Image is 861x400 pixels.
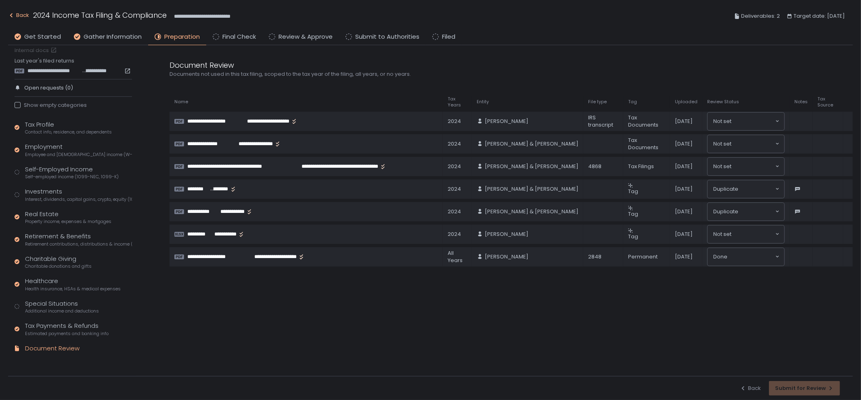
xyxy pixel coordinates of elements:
div: Real Estate [25,210,111,225]
div: Documents not used in this tax filing, scoped to the tax year of the filing, all years, or no years. [170,71,557,78]
div: Search for option [708,135,784,153]
div: Back [740,385,761,392]
div: Search for option [708,225,784,243]
input: Search for option [738,208,775,216]
span: Uploaded [675,99,698,105]
span: [PERSON_NAME] & [PERSON_NAME] [485,140,578,148]
span: Tag [628,99,637,105]
span: Estimated payments and banking info [25,331,109,337]
div: Search for option [708,248,784,266]
span: Gather Information [84,32,142,42]
div: Search for option [708,180,784,198]
span: Health insurance, HSAs & medical expenses [25,286,121,292]
div: Search for option [708,112,784,130]
span: Tax Years [448,96,467,108]
div: Last year's filed returns [15,57,132,74]
button: Back [8,10,29,23]
div: Search for option [708,203,784,221]
div: Search for option [708,158,784,175]
span: Open requests (0) [24,84,73,92]
span: Retirement contributions, distributions & income (1099-R, 5498) [25,241,132,247]
button: Back [740,381,761,396]
span: Employee and [DEMOGRAPHIC_DATA] income (W-2s) [25,152,132,158]
span: Submit to Authorities [355,32,419,42]
span: [PERSON_NAME] & [PERSON_NAME] [485,208,578,215]
span: Get Started [24,32,61,42]
span: Self-employed income (1099-NEC, 1099-K) [25,174,119,180]
span: [DATE] [675,163,693,170]
div: Document Review [25,344,80,353]
a: Internal docs [15,47,59,54]
span: Not set [713,140,731,148]
div: Special Situations [25,299,99,315]
input: Search for option [731,117,775,125]
span: Entity [477,99,489,105]
span: Deliverables: 2 [741,11,780,21]
span: [PERSON_NAME] [485,118,528,125]
input: Search for option [731,162,775,171]
div: Healthcare [25,277,121,292]
span: Done [713,253,727,261]
input: Search for option [738,185,775,193]
span: Not set [713,117,731,125]
div: Back [8,10,29,20]
span: [PERSON_NAME] [485,231,528,238]
div: Employment [25,142,132,158]
div: Tax Profile [25,120,112,135]
span: Property income, expenses & mortgages [25,219,111,225]
span: Tag [628,210,638,218]
span: Name [174,99,188,105]
span: [PERSON_NAME] [485,253,528,260]
span: Final Check [222,32,256,42]
div: Charitable Giving [25,254,92,270]
span: Tag [628,187,638,195]
span: File type [588,99,607,105]
span: Interest, dividends, capital gains, crypto, equity (1099s, K-1s) [25,196,132,202]
span: Review Status [707,99,739,105]
span: Notes [794,99,808,105]
span: [DATE] [675,185,693,193]
span: Additional income and deductions [25,308,99,314]
span: Contact info, residence, and dependents [25,129,112,135]
span: [DATE] [675,253,693,260]
span: Preparation [164,32,200,42]
span: Duplicate [713,208,738,216]
span: Not set [713,230,731,238]
span: Charitable donations and gifts [25,263,92,269]
div: Tax Payments & Refunds [25,321,109,337]
span: Review & Approve [279,32,333,42]
div: Self-Employed Income [25,165,119,180]
div: Document Review [170,60,557,71]
h1: 2024 Income Tax Filing & Compliance [33,10,167,21]
span: [DATE] [675,118,693,125]
span: [DATE] [675,140,693,148]
span: Target date: [DATE] [794,11,845,21]
input: Search for option [727,253,775,261]
div: Retirement & Benefits [25,232,132,247]
span: Tax Source [817,96,838,108]
span: [PERSON_NAME] & [PERSON_NAME] [485,163,578,170]
span: [DATE] [675,208,693,215]
div: Investments [25,187,132,202]
span: [PERSON_NAME] & [PERSON_NAME] [485,185,578,193]
span: Filed [442,32,455,42]
span: Tag [628,233,638,240]
span: [DATE] [675,231,693,238]
input: Search for option [731,140,775,148]
input: Search for option [731,230,775,238]
span: Not set [713,162,731,171]
span: Duplicate [713,185,738,193]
